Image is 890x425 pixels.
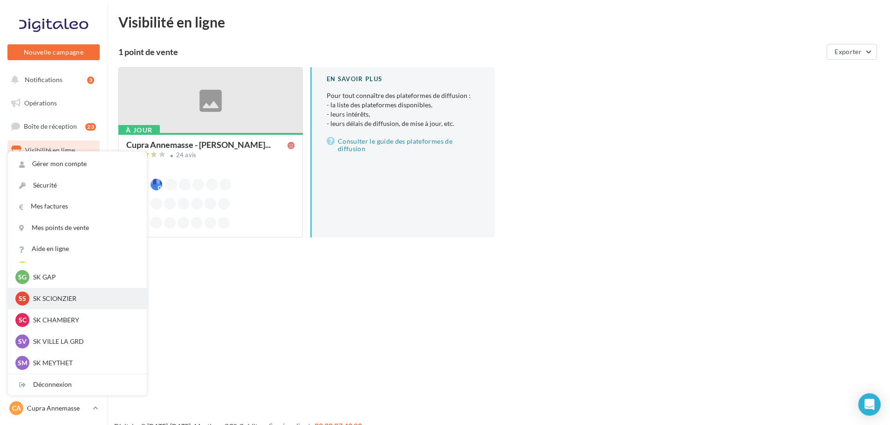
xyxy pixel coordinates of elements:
a: Campagnes DataOnDemand [6,287,102,315]
p: SK VILLE LA GRD [33,337,136,346]
li: - leurs intérêts, [327,110,480,119]
span: Exporter [835,48,862,56]
li: - leurs délais de diffusion, de mise à jour, etc. [327,119,480,128]
div: À jour [118,125,160,135]
p: SK SCIONZIER [33,294,136,303]
a: Opérations [6,93,102,113]
a: Campagnes [6,164,102,183]
a: CA Cupra Annemasse [7,399,100,417]
span: SV [18,337,27,346]
a: Calendrier [6,233,102,253]
a: Aide en ligne [8,238,147,259]
p: SK MEYTHET [33,358,136,368]
a: Consulter le guide des plateformes de diffusion [327,136,480,154]
div: 3 [87,77,94,84]
a: Médiathèque [6,210,102,230]
a: Contacts [6,187,102,206]
p: Cupra Annemasse [27,404,89,413]
span: SC [19,315,27,325]
a: Sécurité [8,175,147,196]
div: Déconnexion [8,374,147,395]
a: Mes factures [8,196,147,217]
a: PLV et print personnalisable [6,256,102,284]
div: 24 avis [176,152,197,158]
div: 1 point de vente [118,48,823,56]
p: SK CHAMBERY [33,315,136,325]
a: Boîte de réception23 [6,116,102,136]
span: SM [18,358,27,368]
div: Open Intercom Messenger [858,393,881,416]
div: Visibilité en ligne [118,15,879,29]
span: Cupra Annemasse - [PERSON_NAME]... [126,140,271,149]
span: Notifications [25,76,62,84]
span: Visibilité en ligne [25,146,75,154]
a: Mes points de vente [8,217,147,238]
button: Exporter [827,44,877,60]
button: Nouvelle campagne [7,44,100,60]
a: Gérer mon compte [8,153,147,174]
span: Boîte de réception [24,122,77,130]
div: 23 [85,123,96,131]
div: En savoir plus [327,75,480,84]
p: Pour tout connaître des plateformes de diffusion : [327,91,480,128]
p: SK GAP [33,272,136,282]
a: 24 avis [126,150,295,161]
span: Opérations [24,99,57,107]
a: Visibilité en ligne [6,140,102,160]
span: SS [19,294,26,303]
button: Notifications 3 [6,70,98,90]
span: CA [12,404,21,413]
span: SG [18,272,27,282]
li: - la liste des plateformes disponibles, [327,100,480,110]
